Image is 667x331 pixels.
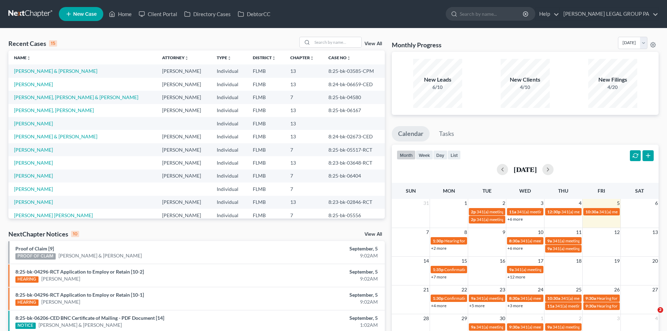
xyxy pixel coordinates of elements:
a: [PERSON_NAME] & [PERSON_NAME] [14,133,97,139]
td: Individual [211,209,247,222]
span: 341(a) meeting for [PERSON_NAME] [520,238,588,243]
a: +6 more [507,246,523,251]
td: 8:25-bk-03585-CPM [323,64,385,77]
a: +6 more [507,216,523,222]
td: Individual [211,78,247,91]
td: 8:25-bk-06167 [323,104,385,117]
td: 13 [285,196,323,209]
span: 8:30a [509,296,520,301]
a: Districtunfold_more [253,55,276,60]
span: 341(a) meeting for [PERSON_NAME] [476,296,544,301]
span: Thu [558,188,568,194]
a: DebtorCC [234,8,274,20]
span: 2 [502,199,506,207]
i: unfold_more [27,56,31,60]
td: [PERSON_NAME] [157,196,211,209]
span: 341(a) meeting for [PERSON_NAME] [520,324,588,330]
td: 8:23-bk-03648-RCT [323,156,385,169]
h3: Monthly Progress [392,41,442,49]
td: 7 [285,143,323,156]
span: 2p [471,209,476,214]
iframe: Intercom live chat [643,307,660,324]
td: Individual [211,130,247,143]
div: HEARING [15,299,39,306]
td: [PERSON_NAME] [157,156,211,169]
td: 13 [285,117,323,130]
td: FLMB [247,117,285,130]
span: 11 [575,228,582,236]
span: 9a [547,324,552,330]
td: FLMB [247,64,285,77]
td: FLMB [247,130,285,143]
span: 341(a) meeting for [PERSON_NAME] & [PERSON_NAME] [517,209,621,214]
span: 3 [616,314,620,323]
span: 9:30a [509,324,520,330]
td: 8:23-bk-02846-RCT [323,196,385,209]
span: Confirmation hearing for [PERSON_NAME] & [PERSON_NAME] [444,296,561,301]
div: NextChapter Notices [8,230,79,238]
a: [PERSON_NAME] [14,120,53,126]
span: 11a [547,303,554,309]
i: unfold_more [227,56,231,60]
span: 341(a) meeting for [PERSON_NAME] [561,209,629,214]
span: 2 [658,307,663,313]
a: Tasks [433,126,460,142]
div: 1:02AM [262,322,378,329]
td: FLMB [247,143,285,156]
td: 7 [285,91,323,104]
span: Sun [406,188,416,194]
td: [PERSON_NAME] [157,104,211,117]
td: 7 [285,209,323,222]
input: Search by name... [312,37,361,47]
span: 341(a) meeting for [PERSON_NAME] [555,303,623,309]
td: Individual [211,104,247,117]
span: New Case [73,12,97,17]
td: [PERSON_NAME] [157,64,211,77]
td: 7 [285,182,323,195]
a: Nameunfold_more [14,55,31,60]
i: unfold_more [185,56,189,60]
a: Chapterunfold_more [290,55,314,60]
span: 13 [652,228,659,236]
button: month [397,150,416,160]
span: 1 [540,314,544,323]
a: Client Portal [135,8,181,20]
span: 8:30a [509,238,520,243]
a: 8:25-bk-04296-RCT Application to Employ or Retain [10-2] [15,269,144,275]
span: Tue [482,188,492,194]
span: 21 [423,285,430,294]
a: View All [364,232,382,237]
a: Case Nounfold_more [328,55,351,60]
button: list [447,150,461,160]
td: 13 [285,130,323,143]
a: +2 more [431,246,446,251]
div: 9:02AM [262,252,378,259]
td: Individual [211,182,247,195]
div: 10 [71,231,79,237]
a: [PERSON_NAME] & [PERSON_NAME] [39,322,122,329]
a: Help [536,8,559,20]
a: [PERSON_NAME] [41,298,80,305]
span: Hearing for [PERSON_NAME] [444,238,499,243]
div: New Clients [501,76,550,84]
span: 12:30p [547,209,561,214]
span: 29 [461,314,468,323]
div: NOTICE [15,323,36,329]
button: day [433,150,447,160]
span: 24 [537,285,544,294]
div: 4/20 [588,84,637,91]
span: 28 [423,314,430,323]
td: [PERSON_NAME] [157,209,211,222]
a: Calendar [392,126,430,142]
span: 9:30a [585,296,596,301]
td: 8:25-bk-05517-RCT [323,143,385,156]
span: 341(a) meeting for [PERSON_NAME] [476,324,544,330]
span: 341(a) meeting for [PERSON_NAME] [561,296,628,301]
div: 9:02AM [262,298,378,305]
a: +5 more [469,303,485,308]
span: 18 [575,257,582,265]
a: [PERSON_NAME] [PERSON_NAME] [14,212,93,218]
span: 10:30a [585,209,598,214]
span: Mon [443,188,455,194]
td: FLMB [247,104,285,117]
